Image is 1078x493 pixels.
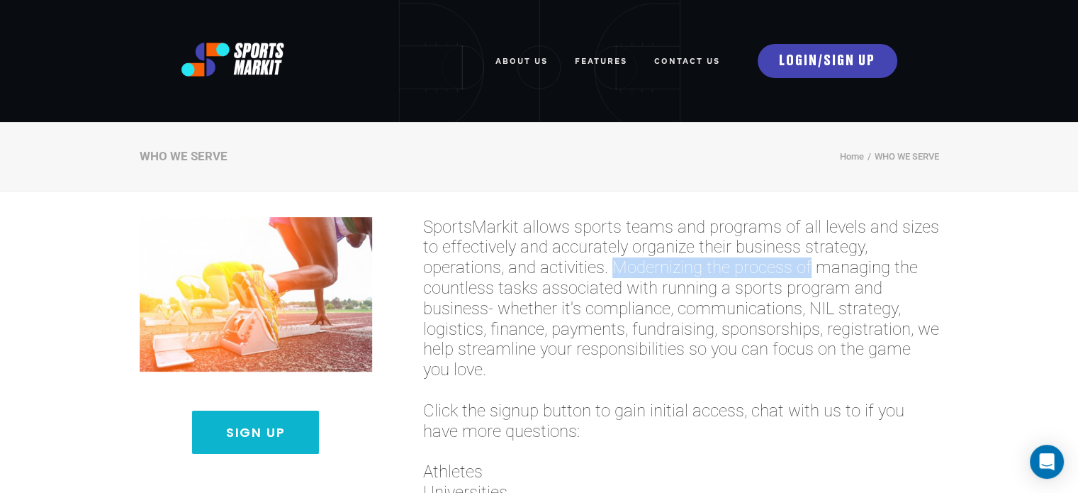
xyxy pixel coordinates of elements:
[758,44,897,78] a: LOGIN/SIGN UP
[840,151,864,162] a: Home
[192,411,320,454] a: Sign Up
[864,149,939,165] li: WHO WE SERVE
[423,217,939,380] span: SportsMarkit allows sports teams and programs of all levels and sizes to effectively and accurate...
[495,45,548,77] a: ABOUT US
[1030,445,1064,479] div: Open Intercom Messenger
[575,45,627,77] a: FEATURES
[423,401,939,442] span: Click the signup button to gain initial access, chat with us to if you have more questions:
[140,148,228,164] div: WHO WE SERVE
[181,43,285,77] img: logo
[423,462,939,482] span: Athletes
[654,45,720,77] a: Contact Us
